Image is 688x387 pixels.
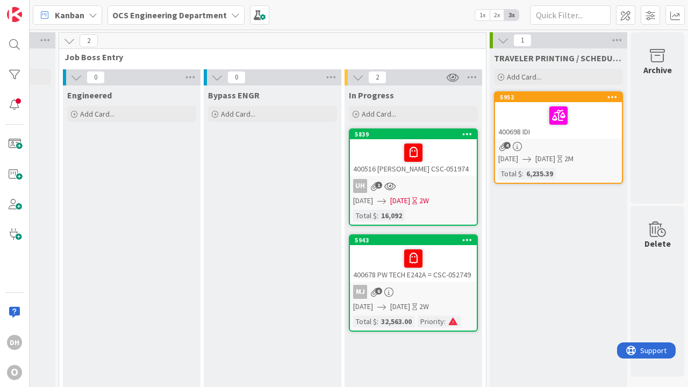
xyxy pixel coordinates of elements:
[221,109,255,119] span: Add Card...
[350,235,477,245] div: 5943
[495,102,622,139] div: 400698 IDI
[350,235,477,282] div: 5943400678 PW TECH E242A = CSC-052749
[494,53,623,63] span: TRAVELER PRINTING / SCHEDULING
[362,109,396,119] span: Add Card...
[355,131,477,138] div: 5839
[353,210,377,221] div: Total $
[350,179,477,193] div: uh
[353,179,367,193] div: uh
[353,316,377,327] div: Total $
[350,139,477,176] div: 400516 [PERSON_NAME] CSC-051974
[644,237,671,250] div: Delete
[490,10,504,20] span: 2x
[524,168,556,180] div: 6,235.39
[513,34,532,47] span: 1
[418,316,444,327] div: Priority
[355,236,477,244] div: 5943
[495,92,622,139] div: 5952400698 IDI
[353,301,373,312] span: [DATE]
[350,245,477,282] div: 400678 PW TECH E242A = CSC-052749
[368,71,386,84] span: 2
[444,316,446,327] span: :
[7,365,22,380] div: O
[55,9,84,21] span: Kanban
[353,285,367,299] div: MJ
[419,195,429,206] div: 2W
[350,130,477,139] div: 5839
[87,71,105,84] span: 0
[112,10,227,20] b: OCS Engineering Department
[643,63,672,76] div: Archive
[495,92,622,102] div: 5952
[350,130,477,176] div: 5839400516 [PERSON_NAME] CSC-051974
[23,2,49,15] span: Support
[80,109,114,119] span: Add Card...
[504,10,519,20] span: 3x
[378,210,405,221] div: 16,092
[500,94,622,101] div: 5952
[498,153,518,164] span: [DATE]
[227,71,246,84] span: 0
[535,153,555,164] span: [DATE]
[67,90,112,101] span: Engineered
[419,301,429,312] div: 2W
[377,210,378,221] span: :
[390,301,410,312] span: [DATE]
[564,153,574,164] div: 2M
[504,142,511,149] span: 4
[7,7,22,22] img: Visit kanbanzone.com
[530,5,611,25] input: Quick Filter...
[377,316,378,327] span: :
[378,316,414,327] div: 32,563.00
[390,195,410,206] span: [DATE]
[7,335,22,350] div: DH
[64,52,472,62] span: Job Boss Entry
[208,90,260,101] span: Bypass ENGR
[375,288,382,295] span: 6
[80,34,98,47] span: 2
[350,285,477,299] div: MJ
[498,168,522,180] div: Total $
[507,72,541,82] span: Add Card...
[375,182,382,189] span: 1
[349,90,394,101] span: In Progress
[353,195,373,206] span: [DATE]
[475,10,490,20] span: 1x
[522,168,524,180] span: :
